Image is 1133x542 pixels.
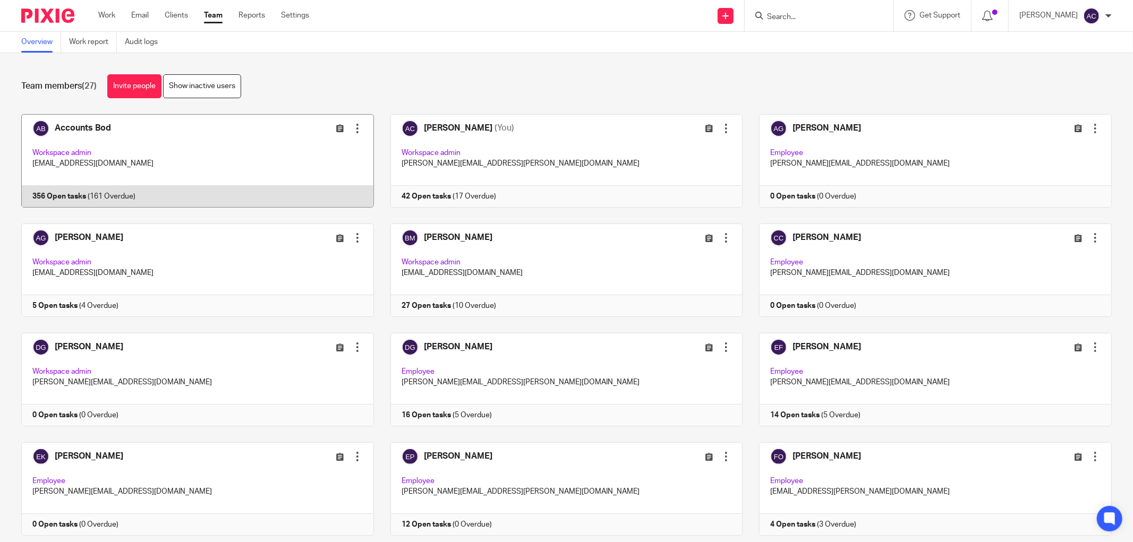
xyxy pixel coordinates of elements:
a: Team [204,10,223,21]
a: Settings [281,10,309,21]
a: Audit logs [125,32,166,53]
img: svg%3E [1083,7,1100,24]
span: (27) [82,82,97,90]
p: [PERSON_NAME] [1019,10,1078,21]
a: Work report [69,32,117,53]
img: Pixie [21,8,74,23]
h1: Team members [21,81,97,92]
a: Work [98,10,115,21]
a: Overview [21,32,61,53]
a: Invite people [107,74,161,98]
input: Search [766,13,862,22]
a: Show inactive users [163,74,241,98]
a: Reports [238,10,265,21]
a: Email [131,10,149,21]
span: Get Support [919,12,960,19]
a: Clients [165,10,188,21]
